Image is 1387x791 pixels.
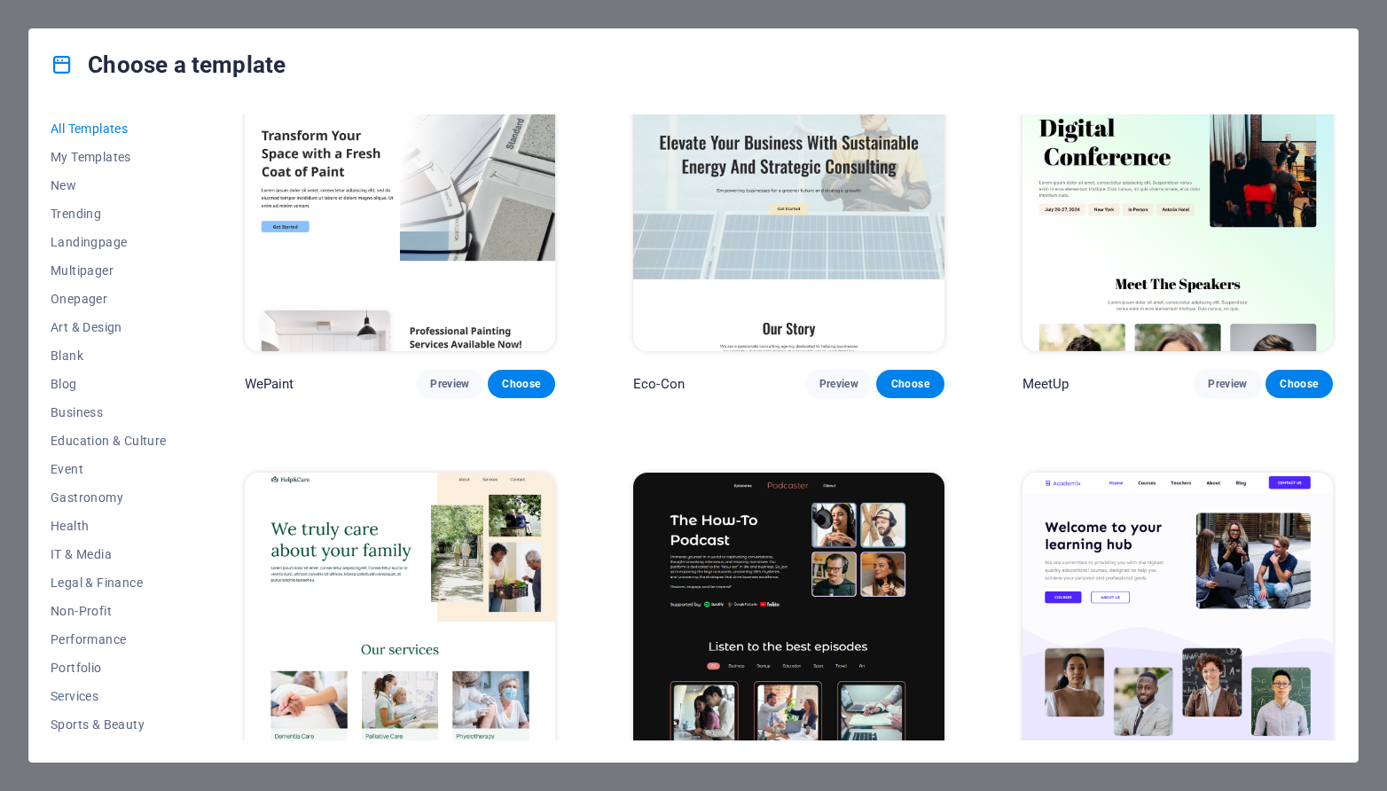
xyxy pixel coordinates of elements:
span: IT & Media [51,547,167,561]
button: My Templates [51,143,167,171]
span: Preview [819,377,858,391]
span: Multipager [51,263,167,278]
button: Landingpage [51,228,167,256]
button: Health [51,512,167,540]
span: New [51,178,167,192]
button: IT & Media [51,540,167,568]
span: Gastronomy [51,490,167,505]
span: Choose [1280,377,1319,391]
span: My Templates [51,150,167,164]
button: Preview [416,370,483,398]
button: Legal & Finance [51,568,167,597]
button: Non-Profit [51,597,167,625]
span: Choose [502,377,541,391]
button: Art & Design [51,313,167,341]
span: Preview [430,377,469,391]
button: Performance [51,625,167,654]
span: Non-Profit [51,604,167,618]
button: Multipager [51,256,167,285]
span: All Templates [51,121,167,136]
button: All Templates [51,114,167,143]
button: Education & Culture [51,427,167,455]
p: MeetUp [1023,375,1070,393]
img: MeetUp [1023,65,1333,351]
button: Preview [1194,370,1261,398]
span: Landingpage [51,235,167,249]
button: Preview [805,370,873,398]
button: Blank [51,341,167,370]
img: Academix [1023,473,1333,759]
img: Podcaster [633,473,944,759]
button: Trending [51,200,167,228]
span: Trending [51,207,167,221]
p: WePaint [245,375,294,393]
span: Blog [51,377,167,391]
button: Trades [51,739,167,767]
button: New [51,171,167,200]
h4: Choose a template [51,51,286,79]
span: Preview [1208,377,1247,391]
button: Choose [1266,370,1333,398]
span: Business [51,405,167,419]
button: Onepager [51,285,167,313]
span: Onepager [51,292,167,306]
span: Event [51,462,167,476]
img: Eco-Con [633,65,944,351]
button: Portfolio [51,654,167,682]
span: Services [51,689,167,703]
p: Eco-Con [633,375,685,393]
button: Business [51,398,167,427]
button: Gastronomy [51,483,167,512]
span: Portfolio [51,661,167,675]
button: Sports & Beauty [51,710,167,739]
span: Performance [51,632,167,646]
span: Art & Design [51,320,167,334]
span: Blank [51,349,167,363]
span: Health [51,519,167,533]
span: Sports & Beauty [51,717,167,732]
button: Choose [488,370,555,398]
button: Blog [51,370,167,398]
button: Choose [876,370,944,398]
span: Education & Culture [51,434,167,448]
span: Legal & Finance [51,576,167,590]
img: WePaint [245,65,555,351]
button: Event [51,455,167,483]
img: Help & Care [245,473,555,759]
span: Choose [890,377,929,391]
button: Services [51,682,167,710]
